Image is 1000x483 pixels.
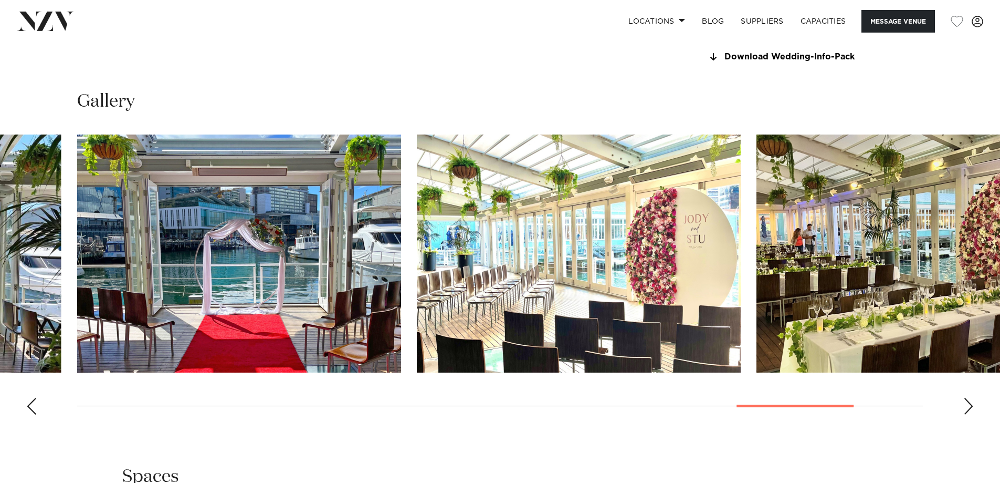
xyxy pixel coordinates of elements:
[693,10,732,33] a: BLOG
[417,135,741,373] swiper-slide: 16 / 18
[77,90,135,114] h2: Gallery
[732,10,792,33] a: SUPPLIERS
[77,135,401,373] swiper-slide: 15 / 18
[861,10,935,33] button: Message Venue
[620,10,693,33] a: Locations
[792,10,855,33] a: Capacities
[17,12,74,30] img: nzv-logo.png
[707,53,878,62] a: Download Wedding-Info-Pack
